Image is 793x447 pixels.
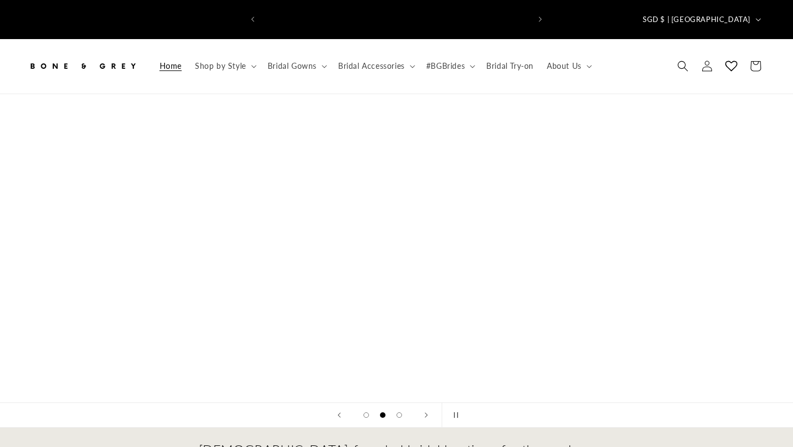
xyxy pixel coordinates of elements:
span: Bridal Gowns [268,61,317,71]
summary: Bridal Accessories [332,54,420,78]
span: #BGBrides [426,61,465,71]
button: Load slide 3 of 3 [391,407,408,423]
summary: Search [671,54,695,78]
span: Bridal Accessories [338,61,405,71]
button: Load slide 2 of 3 [374,407,391,423]
button: Previous slide [327,403,351,427]
span: SGD $ | [GEOGRAPHIC_DATA] [643,14,751,25]
summary: About Us [540,54,596,78]
button: Pause slideshow [442,403,466,427]
summary: Shop by Style [188,54,261,78]
button: Previous announcement [241,9,265,30]
span: Home [160,61,182,71]
a: Home [153,54,188,78]
button: Next announcement [528,9,552,30]
span: Bridal Try-on [486,61,534,71]
a: Bone and Grey Bridal [24,50,142,83]
button: Next slide [414,403,438,427]
summary: #BGBrides [420,54,480,78]
a: Bridal Try-on [480,54,540,78]
span: Shop by Style [195,61,246,71]
button: Load slide 1 of 3 [358,407,374,423]
img: Bone and Grey Bridal [28,54,138,78]
span: About Us [547,61,582,71]
summary: Bridal Gowns [261,54,332,78]
button: SGD $ | [GEOGRAPHIC_DATA] [636,9,765,30]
